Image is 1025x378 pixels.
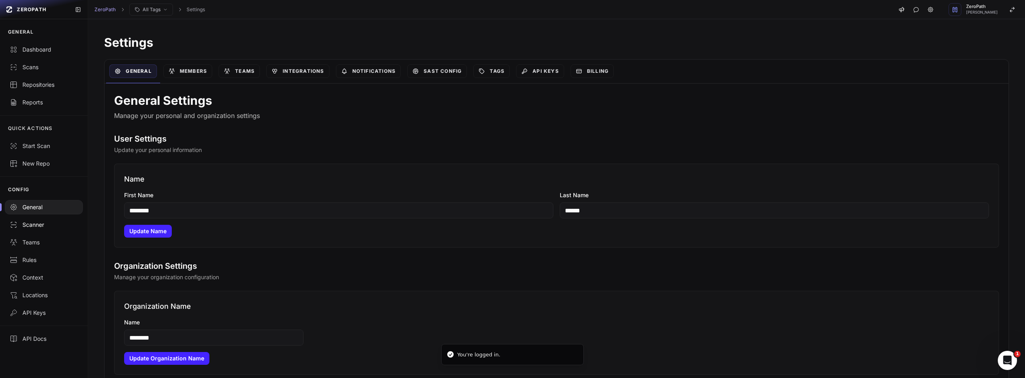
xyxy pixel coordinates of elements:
a: Notifications [336,64,401,78]
div: Dashboard [10,46,78,54]
div: Locations [10,291,78,299]
div: General [10,203,78,211]
div: API Docs [10,335,78,343]
p: QUICK ACTIONS [8,125,53,132]
a: Integrations [266,64,329,78]
div: Teams [10,238,78,246]
span: ZEROPATH [17,6,46,13]
div: Repositories [10,81,78,89]
a: Billing [571,64,614,78]
nav: breadcrumb [94,4,205,16]
div: Scans [10,63,78,71]
p: Update your personal information [114,146,999,154]
a: Members [163,64,212,78]
div: New Repo [10,160,78,168]
div: You're logged in. [457,351,500,359]
a: ZeroPath [94,6,116,13]
h2: User Settings [114,133,999,144]
div: Context [10,274,78,282]
p: GENERAL [8,29,34,35]
button: Update Organization Name [124,352,209,365]
h2: Organization Settings [114,260,999,272]
span: ZeroPath [966,4,998,9]
span: [PERSON_NAME] [966,10,998,14]
h3: Name [124,174,989,185]
svg: chevron right, [120,7,125,12]
div: Scanner [10,221,78,229]
a: Teams [219,64,260,78]
svg: chevron right, [177,7,183,12]
h3: Organization Name [124,301,989,312]
iframe: Intercom live chat [998,351,1017,370]
label: Last Name [560,191,989,199]
p: CONFIG [8,186,29,193]
div: Reports [10,98,78,106]
h1: General Settings [114,93,999,108]
button: Update Name [124,225,172,238]
span: All Tags [143,6,161,13]
p: Manage your personal and organization settings [114,111,999,120]
label: Name [124,318,989,326]
a: API Keys [516,64,564,78]
a: Tags [473,64,510,78]
div: API Keys [10,309,78,317]
button: All Tags [129,4,173,16]
span: 1 [1014,351,1021,357]
p: Manage your organization configuration [114,273,999,281]
a: General [109,64,157,78]
label: First Name [124,191,553,199]
a: Settings [187,6,205,13]
h1: Settings [104,35,1009,50]
a: SAST Config [407,64,467,78]
div: Rules [10,256,78,264]
a: ZEROPATH [3,3,68,16]
div: Start Scan [10,142,78,150]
